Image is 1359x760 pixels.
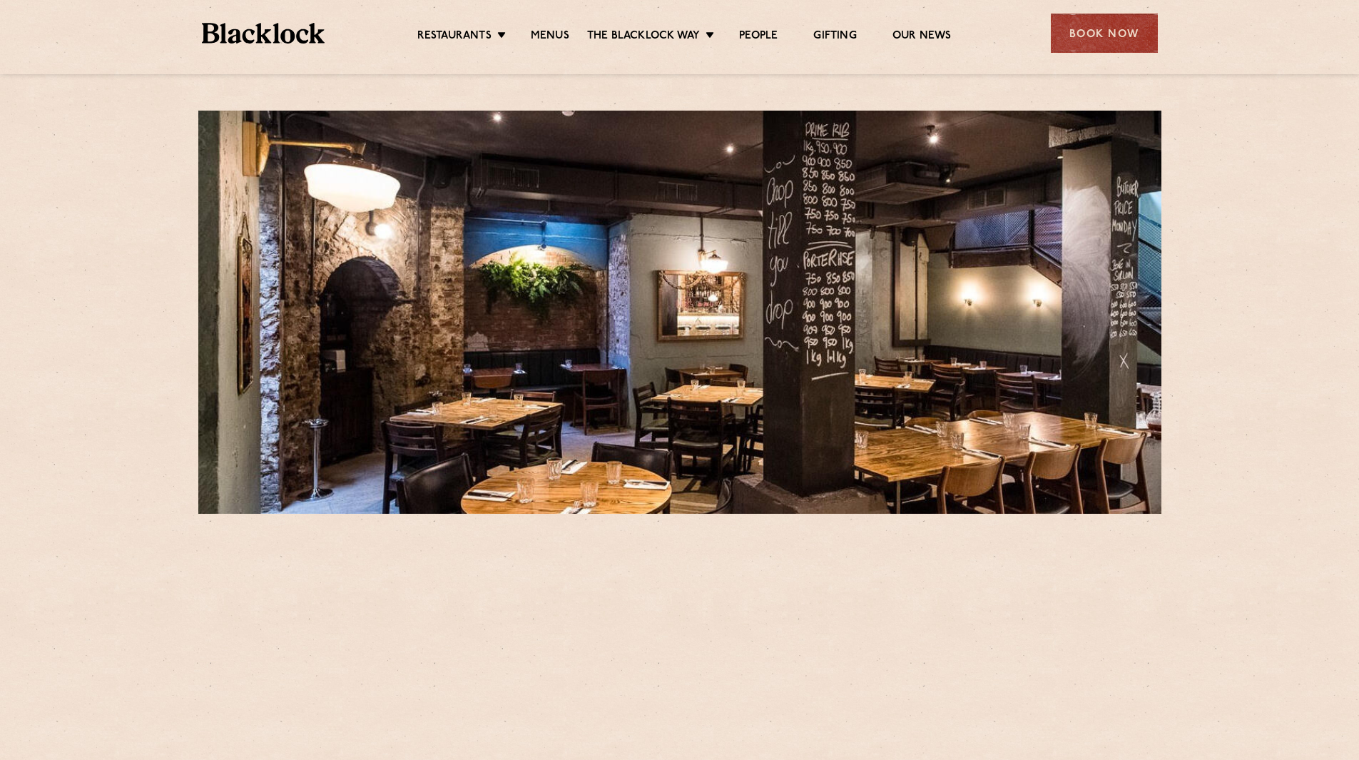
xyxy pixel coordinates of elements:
a: Menus [531,29,569,45]
a: People [739,29,778,45]
a: Our News [892,29,952,45]
img: BL_Textured_Logo-footer-cropped.svg [202,23,325,44]
a: The Blacklock Way [587,29,700,45]
a: Gifting [813,29,856,45]
a: Restaurants [417,29,492,45]
div: Book Now [1051,14,1158,53]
